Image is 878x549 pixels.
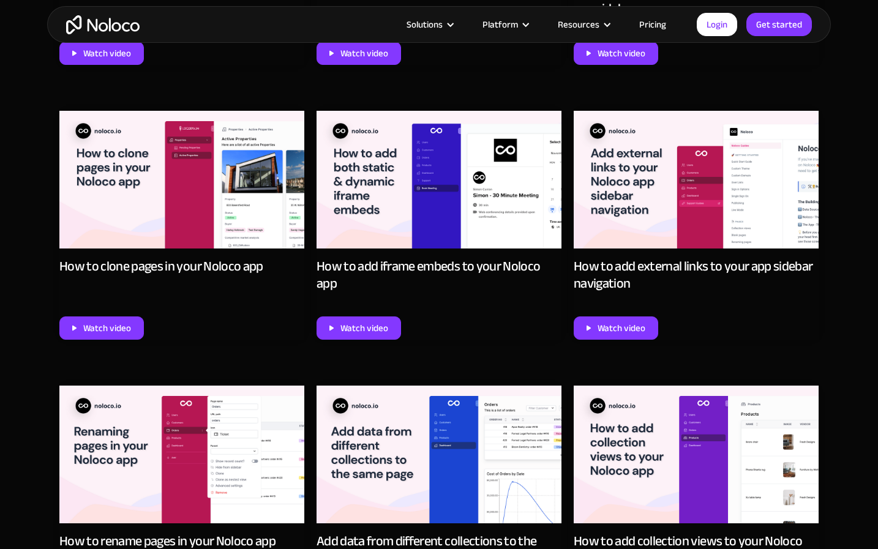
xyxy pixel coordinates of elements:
div: Resources [558,17,599,32]
div: How to clone pages in your Noloco app [59,258,263,275]
a: How to clone pages in your Noloco appWatch video [59,111,304,340]
div: Solutions [407,17,443,32]
a: How to add iframe embeds to your Noloco appWatch video [317,111,561,340]
a: Login [697,13,737,36]
div: Watch video [83,320,131,336]
div: Platform [482,17,518,32]
a: Pricing [624,17,681,32]
div: Platform [467,17,542,32]
div: Watch video [598,45,645,61]
div: Solutions [391,17,467,32]
a: How to add external links to your app sidebar navigationWatch video [574,111,819,340]
div: Watch video [340,45,388,61]
a: Get started [746,13,812,36]
div: How to add external links to your app sidebar navigation [574,258,819,292]
div: Watch video [83,45,131,61]
div: How to add iframe embeds to your Noloco app [317,258,561,292]
a: home [66,15,140,34]
div: Watch video [340,320,388,336]
div: Resources [542,17,624,32]
div: Watch video [598,320,645,336]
